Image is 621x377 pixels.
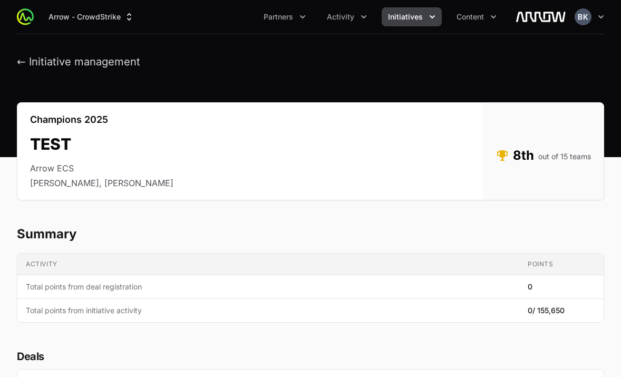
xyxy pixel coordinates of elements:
section: TEST's progress summary [17,226,604,323]
span: / 155,650 [532,306,565,315]
div: Supplier switch menu [42,7,141,26]
span: Initiatives [388,12,423,22]
div: Content menu [450,7,503,26]
span: 0 [528,282,532,292]
h2: Summary [17,226,604,243]
button: Partners [257,7,312,26]
h2: TEST [30,134,173,153]
th: Points [519,254,604,275]
span: Content [457,12,484,22]
span: out of 15 teams [538,151,591,162]
img: Brittany Karno [575,8,591,25]
p: Champions 2025 [30,113,173,126]
span: Total points from deal registration [26,282,511,292]
th: Activity [17,254,519,275]
div: Partners menu [257,7,312,26]
span: Partners [264,12,293,22]
button: Content [450,7,503,26]
div: Initiatives menu [382,7,442,26]
span: Total points from initiative activity [26,305,511,316]
img: ActivitySource [17,8,34,25]
div: Activity menu [321,7,373,26]
span: Activity [327,12,354,22]
section: TEST's details [17,102,604,200]
img: Arrow [516,6,566,27]
h2: Deals [17,348,604,365]
button: Activity [321,7,373,26]
dd: 8th [496,147,591,164]
span: 0 [528,305,565,316]
button: Arrow - CrowdStrike [42,7,141,26]
button: ← Initiative management [17,55,140,69]
li: Arrow ECS [30,162,173,175]
li: [PERSON_NAME], [PERSON_NAME] [30,177,173,189]
div: Main navigation [34,7,503,26]
button: Initiatives [382,7,442,26]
